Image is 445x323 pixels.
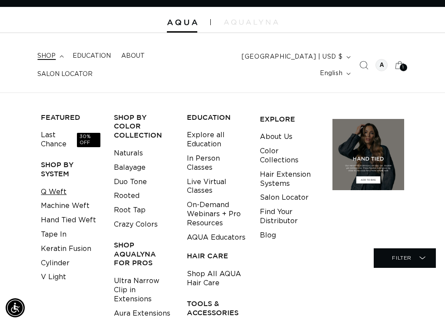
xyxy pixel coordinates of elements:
h3: Shop by Color Collection [114,113,173,140]
div: Accessibility Menu [6,298,25,317]
a: Root Tap [114,203,146,218]
a: Keratin Fusion [41,242,91,256]
iframe: Chat Widget [402,281,445,323]
a: Crazy Colors [114,218,158,232]
a: About Us [260,130,292,144]
span: English [320,69,342,78]
span: Education [73,52,111,60]
h3: EXPLORE [260,115,319,124]
button: English [315,65,354,82]
span: Salon Locator [37,70,93,78]
a: Live Virtual Classes [187,175,246,198]
summary: shop [32,47,67,65]
span: [GEOGRAPHIC_DATA] | USD $ [242,53,342,62]
a: Ultra Narrow Clip in Extensions [114,274,173,306]
a: Q Weft [41,185,66,199]
a: Salon Locator [32,65,98,83]
h3: EDUCATION [187,113,246,122]
a: On-Demand Webinars + Pro Resources [187,198,246,230]
h3: HAIR CARE [187,251,246,260]
a: AQUA Educators [187,231,246,245]
a: Salon Locator [260,191,309,205]
h3: TOOLS & ACCESSORIES [187,299,246,317]
a: Find Your Distributor [260,205,319,228]
img: aqualyna.com [224,20,278,25]
a: Shop All AQUA Hair Care [187,267,246,290]
h3: FEATURED [41,113,100,122]
span: 1 [402,64,404,71]
a: Naturals [114,146,143,161]
a: Color Collections [260,144,319,168]
a: In Person Classes [187,152,246,175]
span: About [121,52,145,60]
a: V Light [41,270,66,284]
a: Tape In [41,227,66,242]
a: About [116,47,150,65]
span: Filter [392,250,412,266]
img: Aqua Hair Extensions [167,20,197,26]
span: shop [37,52,56,60]
a: Hair Extension Systems [260,168,319,191]
a: Last Chance30% OFF [41,128,100,152]
a: Duo Tone [114,175,147,189]
h3: SHOP BY SYSTEM [41,160,100,178]
a: Cylinder [41,256,70,270]
a: Balayage [114,161,146,175]
summary: Search [354,56,373,75]
a: Blog [260,228,276,243]
button: [GEOGRAPHIC_DATA] | USD $ [236,49,354,65]
h3: Shop AquaLyna for Pros [114,241,173,267]
a: Aura Extensions [114,307,170,321]
span: 30% OFF [77,133,100,147]
a: Machine Weft [41,199,90,213]
a: Rooted [114,189,139,203]
a: Explore all Education [187,128,246,152]
summary: Filter [374,248,436,268]
a: Education [67,47,116,65]
a: Hand Tied Weft [41,213,96,227]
